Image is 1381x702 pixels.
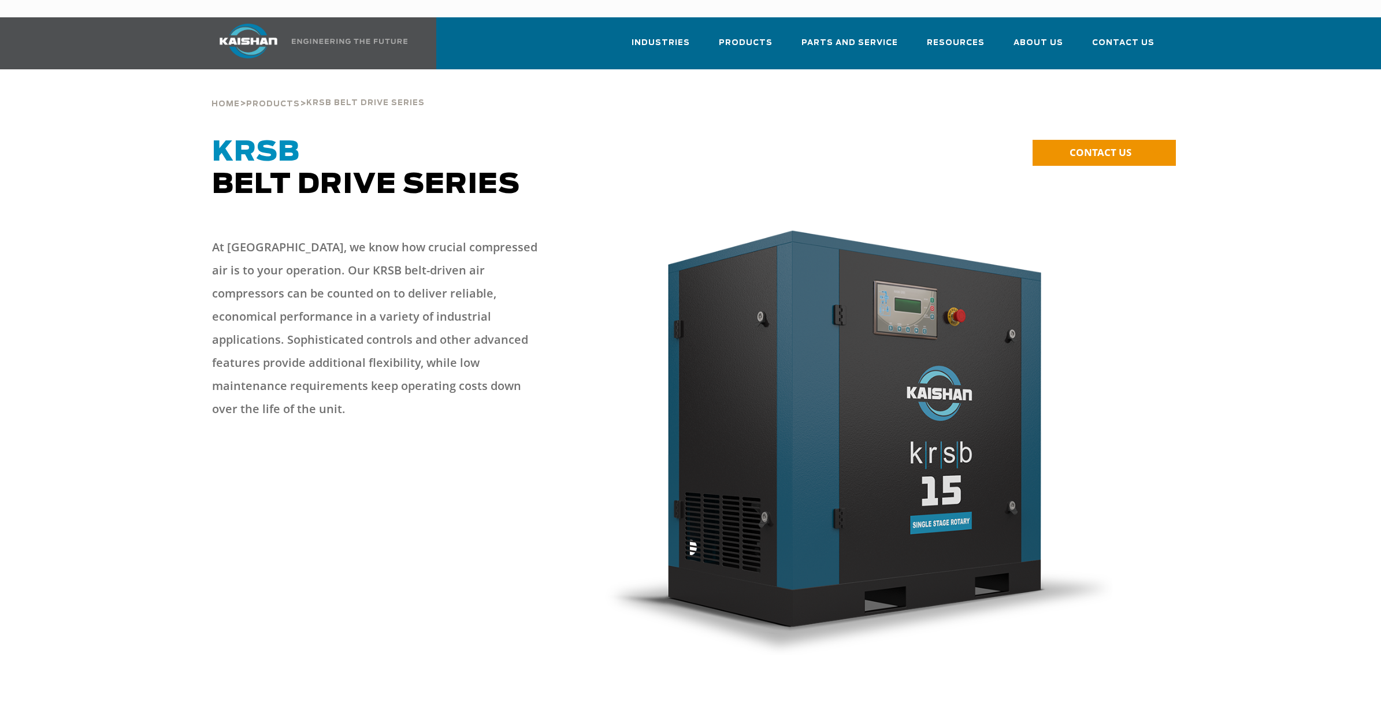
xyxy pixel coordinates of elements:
a: Resources [927,28,985,67]
a: About Us [1014,28,1063,67]
span: Products [246,101,300,108]
span: KRSB [212,139,300,166]
span: Belt Drive Series [212,139,520,199]
a: Parts and Service [801,28,898,67]
a: CONTACT US [1033,140,1176,166]
a: Products [719,28,773,67]
a: Contact Us [1092,28,1154,67]
a: Kaishan USA [205,17,410,69]
span: Parts and Service [801,36,898,50]
span: CONTACT US [1070,146,1131,159]
span: krsb belt drive series [306,99,425,107]
a: Home [211,98,240,109]
span: Home [211,101,240,108]
a: Products [246,98,300,109]
img: kaishan logo [205,24,292,58]
img: krsb15 [600,224,1112,655]
span: Resources [927,36,985,50]
img: Engineering the future [292,39,407,44]
p: At [GEOGRAPHIC_DATA], we know how crucial compressed air is to your operation. Our KRSB belt-driv... [212,236,547,421]
span: Industries [632,36,690,50]
span: Contact Us [1092,36,1154,50]
span: Products [719,36,773,50]
span: About Us [1014,36,1063,50]
div: > > [211,69,425,113]
a: Industries [632,28,690,67]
